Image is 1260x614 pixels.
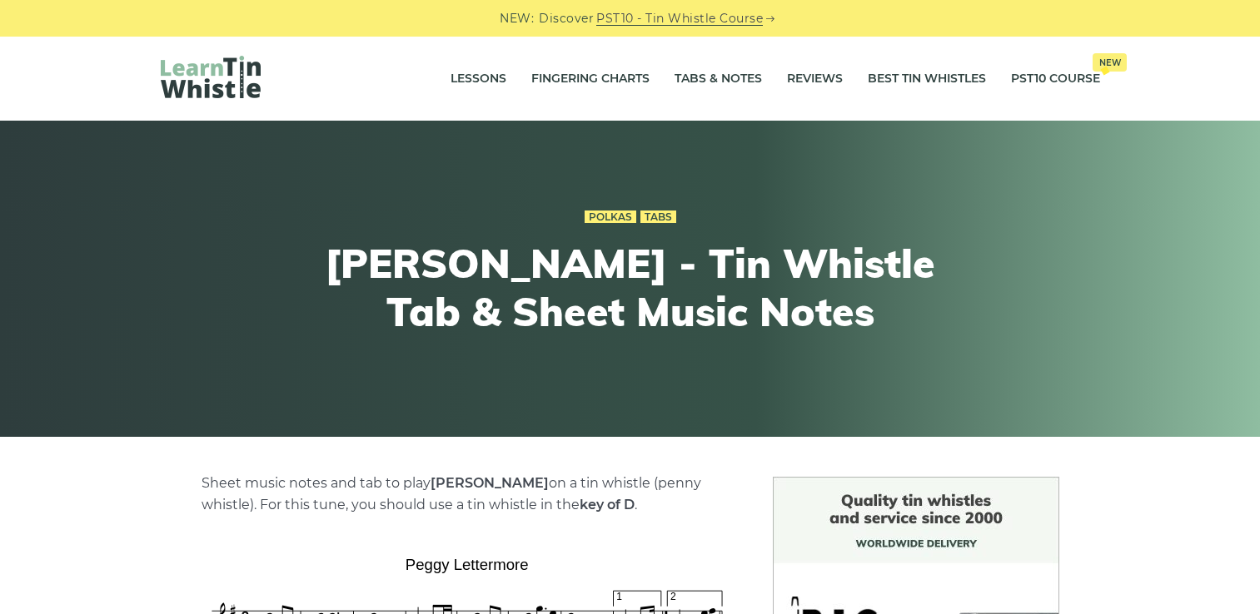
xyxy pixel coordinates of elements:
[161,56,261,98] img: LearnTinWhistle.com
[324,240,937,335] h1: [PERSON_NAME] - Tin Whistle Tab & Sheet Music Notes
[787,58,843,100] a: Reviews
[1093,53,1127,72] span: New
[640,210,676,224] a: Tabs
[451,58,506,100] a: Lessons
[675,58,762,100] a: Tabs & Notes
[868,58,986,100] a: Best Tin Whistles
[585,210,636,224] a: Polkas
[431,475,549,491] strong: [PERSON_NAME]
[1011,58,1100,100] a: PST10 CourseNew
[580,497,635,512] strong: key of D
[202,473,733,516] p: Sheet music notes and tab to play on a tin whistle (penny whistle). For this tune, you should use...
[531,58,650,100] a: Fingering Charts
